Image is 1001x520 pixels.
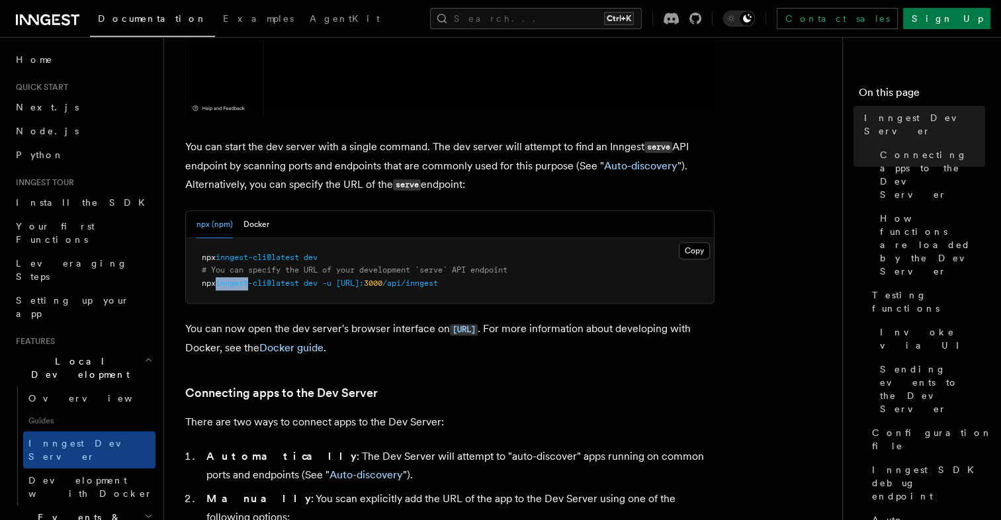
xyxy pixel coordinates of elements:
span: Sending events to the Dev Server [880,363,985,415]
span: Inngest SDK debug endpoint [872,463,985,503]
div: Local Development [11,386,155,505]
span: Your first Functions [16,221,95,245]
span: Configuration file [872,426,992,453]
a: Development with Docker [23,468,155,505]
a: Node.js [11,119,155,143]
a: Auto-discovery [604,159,677,172]
button: Copy [679,242,710,259]
span: Guides [23,410,155,431]
a: Connecting apps to the Dev Server [185,384,378,402]
span: Inngest Dev Server [864,111,985,138]
span: Development with Docker [28,475,153,499]
span: Local Development [11,355,144,381]
strong: Automatically [206,450,357,462]
p: You can now open the dev server's browser interface on . For more information about developing wi... [185,320,715,357]
span: Setting up your app [16,295,130,319]
a: Connecting apps to the Dev Server [875,143,985,206]
a: Contact sales [777,8,898,29]
a: Documentation [90,4,215,37]
button: Docker [243,211,269,238]
a: Examples [215,4,302,36]
button: Search...Ctrl+K [430,8,642,29]
a: Inngest Dev Server [23,431,155,468]
span: Install the SDK [16,197,153,208]
span: Documentation [98,13,207,24]
a: How functions are loaded by the Dev Server [875,206,985,283]
kbd: Ctrl+K [604,12,634,25]
span: Home [16,53,53,66]
span: # You can specify the URL of your development `serve` API endpoint [202,265,507,275]
span: Testing functions [872,288,985,315]
a: Inngest SDK debug endpoint [867,458,985,508]
a: Docker guide [259,341,324,354]
code: serve [644,142,672,153]
button: npx (npm) [196,211,233,238]
code: serve [393,179,421,191]
a: Leveraging Steps [11,251,155,288]
span: inngest-cli@latest [216,253,299,262]
a: Testing functions [867,283,985,320]
span: Examples [223,13,294,24]
span: npx [202,253,216,262]
span: Inngest tour [11,177,74,188]
a: [URL] [450,322,478,335]
a: Sending events to the Dev Server [875,357,985,421]
a: Auto-discovery [329,468,403,481]
a: Install the SDK [11,191,155,214]
h4: On this page [859,85,985,106]
span: How functions are loaded by the Dev Server [880,212,985,278]
span: Node.js [16,126,79,136]
span: Next.js [16,102,79,112]
span: dev [304,253,318,262]
span: -u [322,279,331,288]
a: Next.js [11,95,155,119]
a: Overview [23,386,155,410]
span: Connecting apps to the Dev Server [880,148,985,201]
code: [URL] [450,324,478,335]
span: Inngest Dev Server [28,438,142,462]
p: There are two ways to connect apps to the Dev Server: [185,413,715,431]
a: Home [11,48,155,71]
span: AgentKit [310,13,380,24]
span: Overview [28,393,165,404]
a: Inngest Dev Server [859,106,985,143]
span: Features [11,336,55,347]
span: dev [304,279,318,288]
span: npx [202,279,216,288]
button: Toggle dark mode [723,11,755,26]
strong: Manually [206,492,311,505]
span: 3000 [364,279,382,288]
a: Python [11,143,155,167]
span: Invoke via UI [880,325,985,352]
a: Setting up your app [11,288,155,325]
span: Python [16,150,64,160]
a: Configuration file [867,421,985,458]
button: Local Development [11,349,155,386]
a: AgentKit [302,4,388,36]
a: Your first Functions [11,214,155,251]
p: You can start the dev server with a single command. The dev server will attempt to find an Innges... [185,138,715,195]
span: Leveraging Steps [16,258,128,282]
span: [URL]: [336,279,364,288]
li: : The Dev Server will attempt to "auto-discover" apps running on common ports and endpoints (See ... [202,447,715,484]
span: inngest-cli@latest [216,279,299,288]
a: Sign Up [903,8,990,29]
span: /api/inngest [382,279,438,288]
a: Invoke via UI [875,320,985,357]
span: Quick start [11,82,68,93]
